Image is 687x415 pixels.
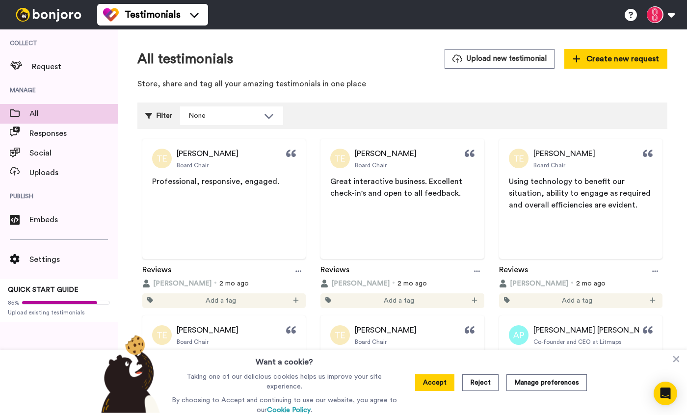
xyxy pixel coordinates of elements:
[355,324,417,336] span: [PERSON_NAME]
[8,309,110,316] span: Upload existing testimonials
[29,128,118,139] span: Responses
[137,52,233,67] h1: All testimonials
[29,214,118,226] span: Embeds
[177,161,209,169] span: Board Chair
[92,335,165,413] img: bear-with-cookie.png
[533,161,565,169] span: Board Chair
[142,264,171,279] a: Reviews
[509,149,528,168] img: Profile Picture
[29,254,118,265] span: Settings
[509,178,653,209] span: Using technology to benefit our situation, ability to engage as required and overall efficiencies...
[533,338,622,346] span: Co-founder and CEO at Litmaps
[330,178,464,197] span: Great interactive business. Excellent check-in's and open to all feedback.
[384,296,414,306] span: Add a tag
[8,286,79,293] span: QUICK START GUIDE
[355,338,387,346] span: Board Chair
[152,149,172,168] img: Profile Picture
[103,7,119,23] img: tm-color.svg
[256,350,313,368] h3: Want a cookie?
[188,111,259,121] div: None
[415,374,454,391] button: Accept
[29,147,118,159] span: Social
[137,78,667,90] p: Store, share and tag all your amazing testimonials in one place
[573,53,659,65] span: Create new request
[177,324,238,336] span: [PERSON_NAME]
[206,296,236,306] span: Add a tag
[330,149,350,168] img: Profile Picture
[564,49,667,69] button: Create new request
[320,279,484,288] div: 2 mo ago
[142,279,211,288] button: [PERSON_NAME]
[145,106,172,125] div: Filter
[510,279,568,288] span: [PERSON_NAME]
[499,279,662,288] div: 2 mo ago
[320,279,390,288] button: [PERSON_NAME]
[355,148,417,159] span: [PERSON_NAME]
[506,374,587,391] button: Manage preferences
[462,374,499,391] button: Reject
[152,325,172,345] img: Profile Picture
[355,161,387,169] span: Board Chair
[169,372,399,391] p: Taking one of our delicious cookies helps us improve your site experience.
[654,382,677,405] div: Open Intercom Messenger
[169,395,399,415] p: By choosing to Accept and continuing to use our website, you agree to our .
[499,264,528,279] a: Reviews
[562,296,592,306] span: Add a tag
[153,279,211,288] span: [PERSON_NAME]
[320,264,349,279] a: Reviews
[331,279,390,288] span: [PERSON_NAME]
[499,279,568,288] button: [PERSON_NAME]
[533,148,595,159] span: [PERSON_NAME]
[142,279,306,288] div: 2 mo ago
[330,325,350,345] img: Profile Picture
[29,167,118,179] span: Uploads
[177,338,209,346] span: Board Chair
[12,8,85,22] img: bj-logo-header-white.svg
[152,178,279,185] span: Professional, responsive, engaged.
[445,49,555,68] button: Upload new testimonial
[509,325,528,345] img: Profile Picture
[267,407,311,414] a: Cookie Policy
[177,148,238,159] span: [PERSON_NAME]
[8,299,20,307] span: 85%
[29,108,118,120] span: All
[533,324,659,336] span: [PERSON_NAME] [PERSON_NAME]
[32,61,118,73] span: Request
[125,8,181,22] span: Testimonials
